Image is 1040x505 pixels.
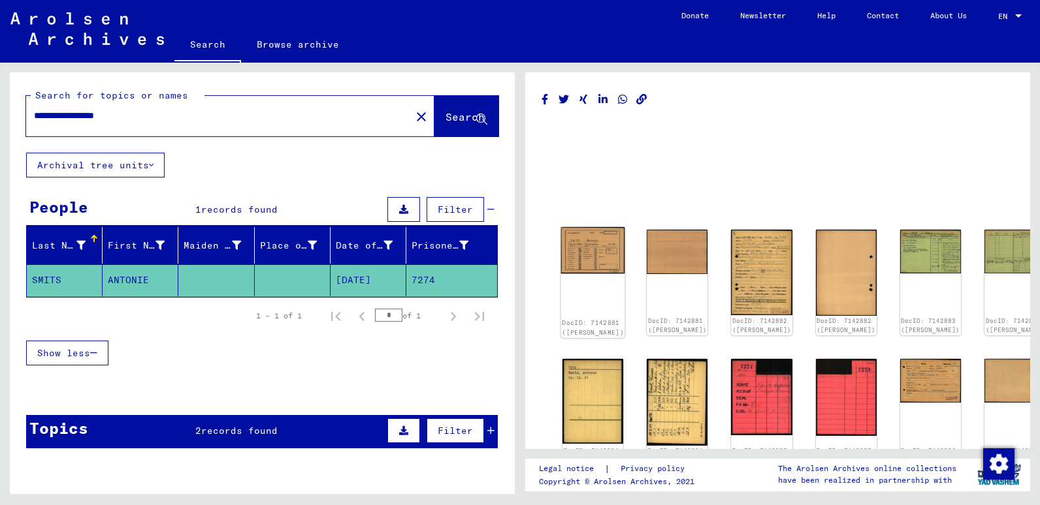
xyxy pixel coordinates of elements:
[564,447,623,463] a: DocID: 7142884 ([PERSON_NAME])
[10,12,164,45] img: Arolsen_neg.svg
[406,227,497,264] mat-header-cell: Prisoner #
[562,319,624,336] a: DocID: 7142881 ([PERSON_NAME])
[103,227,178,264] mat-header-cell: First Name
[732,317,791,333] a: DocID: 7142882 ([PERSON_NAME])
[901,447,960,463] a: DocID: 7142886 ([PERSON_NAME])
[27,264,103,296] mat-cell: SMITS
[260,235,333,256] div: Place of Birth
[108,235,181,256] div: First Name
[256,310,302,322] div: 1 – 1 of 1
[440,303,466,329] button: Next page
[731,230,792,315] img: 001.jpg
[349,303,375,329] button: Previous page
[647,230,707,274] img: 002.jpg
[178,227,254,264] mat-header-cell: Maiden Name
[29,195,88,219] div: People
[108,239,165,252] div: First Name
[975,458,1024,491] img: yv_logo.png
[408,103,434,129] button: Clear
[32,239,86,252] div: Last Name
[184,239,240,252] div: Maiden Name
[412,239,468,252] div: Prisoner #
[35,89,188,101] mat-label: Search for topics or names
[103,264,178,296] mat-cell: ANTONIE
[647,359,707,446] img: 002.jpg
[27,227,103,264] mat-header-cell: Last Name
[900,359,961,403] img: 001.jpg
[184,235,257,256] div: Maiden Name
[577,91,591,108] button: Share on Xing
[446,110,485,123] span: Search
[557,91,571,108] button: Share on Twitter
[816,230,877,315] img: 002.jpg
[195,425,201,436] span: 2
[201,204,278,215] span: records found
[37,347,90,359] span: Show less
[778,474,956,486] p: have been realized in partnership with
[561,227,625,273] img: 001.jpg
[195,204,201,215] span: 1
[983,448,1014,479] div: Change consent
[427,418,484,443] button: Filter
[539,462,700,476] div: |
[32,235,102,256] div: Last Name
[610,462,700,476] a: Privacy policy
[255,227,331,264] mat-header-cell: Place of Birth
[323,303,349,329] button: First page
[648,317,707,333] a: DocID: 7142881 ([PERSON_NAME])
[635,91,649,108] button: Copy link
[648,447,707,463] a: DocID: 7142884 ([PERSON_NAME])
[375,309,440,322] div: of 1
[26,153,165,177] button: Archival tree units
[26,341,108,365] button: Show less
[412,235,485,256] div: Prisoner #
[427,197,484,222] button: Filter
[434,96,498,136] button: Search
[901,317,960,333] a: DocID: 7142883 ([PERSON_NAME])
[331,264,406,296] mat-cell: [DATE]
[29,416,88,440] div: Topics
[539,462,604,476] a: Legal notice
[414,109,429,125] mat-icon: close
[616,91,630,108] button: Share on WhatsApp
[596,91,610,108] button: Share on LinkedIn
[174,29,241,63] a: Search
[438,425,473,436] span: Filter
[983,448,1015,480] img: Change consent
[816,359,877,436] img: 002.jpg
[817,447,875,463] a: DocID: 7142885 ([PERSON_NAME])
[241,29,355,60] a: Browse archive
[260,239,317,252] div: Place of Birth
[201,425,278,436] span: records found
[539,476,700,487] p: Copyright © Arolsen Archives, 2021
[331,227,406,264] mat-header-cell: Date of Birth
[778,463,956,474] p: The Arolsen Archives online collections
[731,359,792,435] img: 001.jpg
[998,12,1013,21] span: EN
[900,230,961,273] img: 001.jpg
[336,239,393,252] div: Date of Birth
[562,359,623,444] img: 001.jpg
[817,317,875,333] a: DocID: 7142882 ([PERSON_NAME])
[406,264,497,296] mat-cell: 7274
[336,235,409,256] div: Date of Birth
[538,91,552,108] button: Share on Facebook
[466,303,493,329] button: Last page
[438,204,473,215] span: Filter
[732,447,791,463] a: DocID: 7142885 ([PERSON_NAME])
